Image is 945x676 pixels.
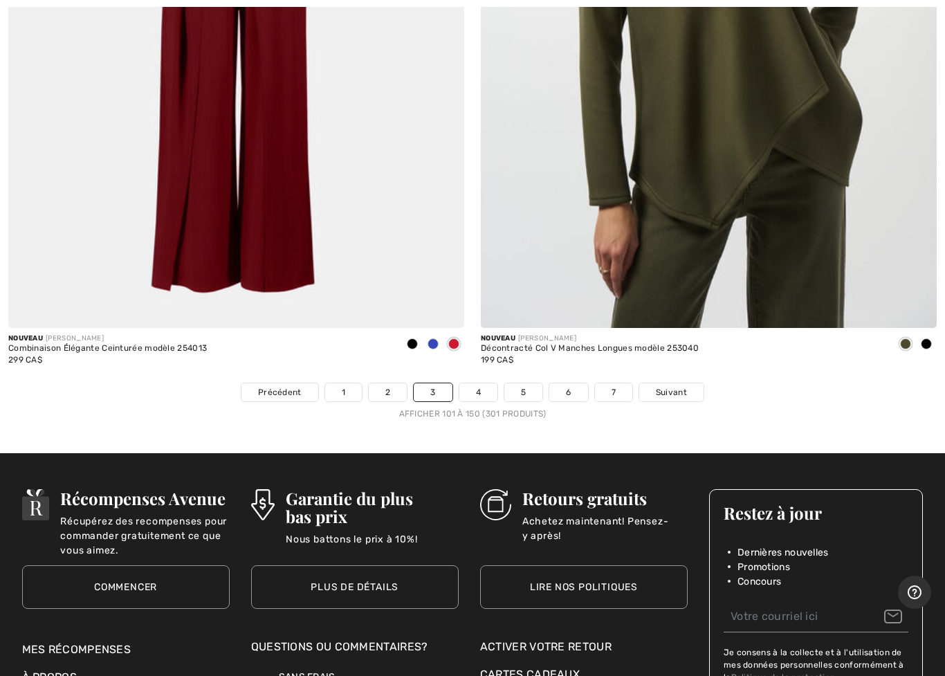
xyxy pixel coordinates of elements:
[286,532,459,560] p: Nous battons le prix à 10%!
[895,334,916,356] div: Khaki
[60,514,229,542] p: Récupérez des recompenses pour commander gratuitement ce que vous aimez.
[480,639,688,655] a: Activer votre retour
[22,489,50,520] img: Récompenses Avenue
[8,344,207,354] div: Combinaison Élégante Ceinturée modèle 254013
[737,574,781,589] span: Concours
[481,334,515,342] span: Nouveau
[522,514,688,542] p: Achetez maintenant! Pensez-y après!
[480,565,688,609] a: Lire nos politiques
[724,601,909,632] input: Votre courriel ici
[60,489,229,507] h3: Récompenses Avenue
[325,383,362,401] a: 1
[286,489,459,525] h3: Garantie du plus bas prix
[549,383,587,401] a: 6
[737,545,829,560] span: Dernières nouvelles
[504,383,542,401] a: 5
[481,334,699,344] div: [PERSON_NAME]
[459,383,497,401] a: 4
[22,565,230,609] a: Commencer
[656,386,687,399] span: Suivant
[258,386,302,399] span: Précédent
[369,383,407,401] a: 2
[595,383,632,401] a: 7
[481,355,513,365] span: 199 CA$
[423,334,443,356] div: Royal Sapphire 163
[898,576,931,610] iframe: Ouvre un widget dans lequel vous pouvez trouver plus d’informations
[402,334,423,356] div: Black
[8,334,207,344] div: [PERSON_NAME]
[522,489,688,507] h3: Retours gratuits
[241,383,318,401] a: Précédent
[481,344,699,354] div: Décontracté Col V Manches Longues modèle 253040
[8,355,42,365] span: 299 CA$
[737,560,790,574] span: Promotions
[8,334,43,342] span: Nouveau
[639,383,704,401] a: Suivant
[251,489,275,520] img: Garantie du plus bas prix
[916,334,937,356] div: Black
[443,334,464,356] div: Deep cherry
[414,383,452,401] a: 3
[724,504,909,522] h3: Restez à jour
[480,489,511,520] img: Retours gratuits
[251,639,459,662] div: Questions ou commentaires?
[22,643,131,656] a: Mes récompenses
[251,565,459,609] a: Plus de détails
